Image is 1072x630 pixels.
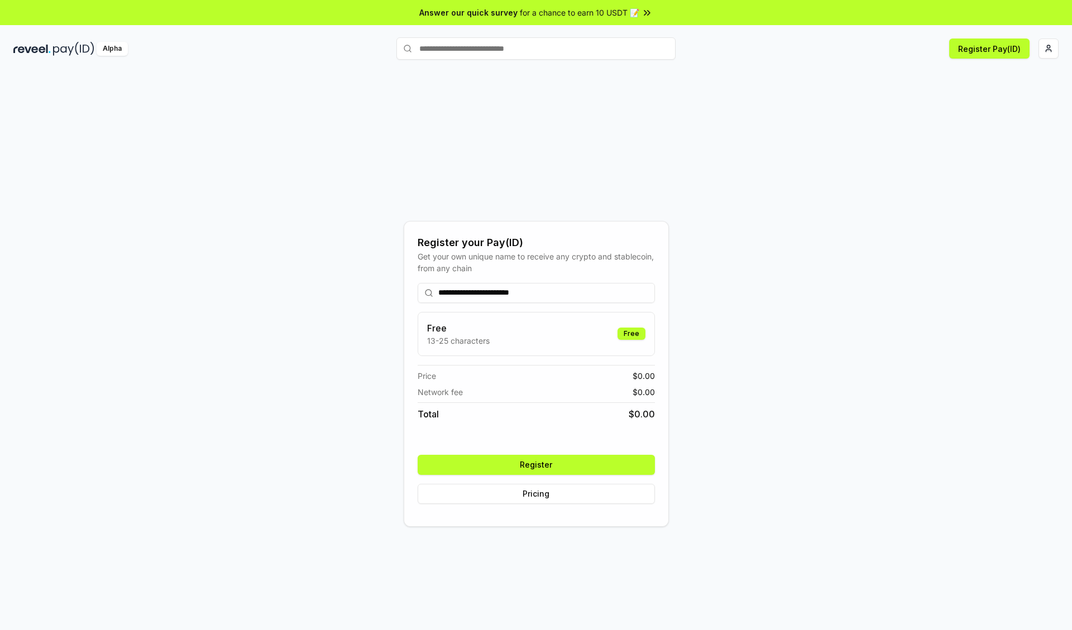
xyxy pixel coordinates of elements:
[418,235,655,251] div: Register your Pay(ID)
[520,7,639,18] span: for a chance to earn 10 USDT 📝
[13,42,51,56] img: reveel_dark
[418,407,439,421] span: Total
[629,407,655,421] span: $ 0.00
[418,455,655,475] button: Register
[418,370,436,382] span: Price
[418,251,655,274] div: Get your own unique name to receive any crypto and stablecoin, from any chain
[427,321,490,335] h3: Free
[418,484,655,504] button: Pricing
[949,39,1030,59] button: Register Pay(ID)
[97,42,128,56] div: Alpha
[427,335,490,347] p: 13-25 characters
[633,370,655,382] span: $ 0.00
[418,386,463,398] span: Network fee
[633,386,655,398] span: $ 0.00
[618,328,645,340] div: Free
[419,7,518,18] span: Answer our quick survey
[53,42,94,56] img: pay_id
